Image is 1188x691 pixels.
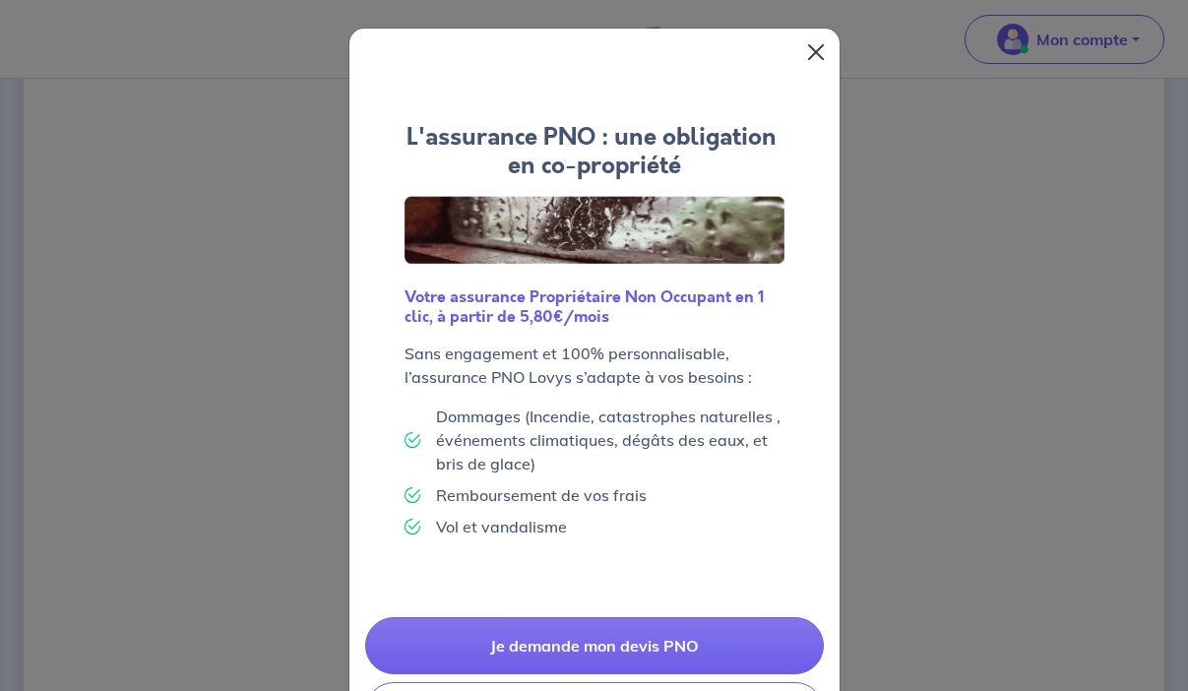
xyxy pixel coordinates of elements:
h6: Votre assurance Propriétaire Non Occupant en 1 clic, à partir de 5,80€/mois [405,287,784,325]
img: Logo Lovys [405,196,784,265]
h4: L'assurance PNO : une obligation en co-propriété [405,123,784,180]
p: Dommages (Incendie, catastrophes naturelles , événements climatiques, dégâts des eaux, et bris de... [436,405,784,475]
p: Remboursement de vos frais [436,483,647,507]
a: Je demande mon devis PNO [365,617,824,674]
p: Vol et vandalisme [436,515,567,538]
p: Sans engagement et 100% personnalisable, l’assurance PNO Lovys s’adapte à vos besoins : [405,342,784,389]
button: Close [800,36,832,68]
